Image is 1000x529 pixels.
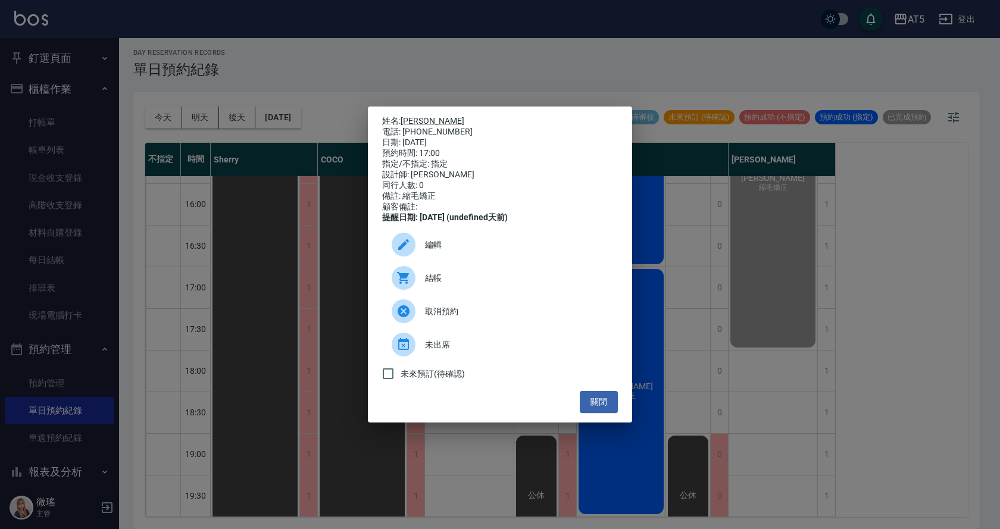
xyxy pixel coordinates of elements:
span: 取消預約 [425,305,608,318]
div: 編輯 [382,228,618,261]
div: 取消預約 [382,295,618,328]
div: 指定/不指定: 指定 [382,159,618,170]
div: 顧客備註: [382,202,618,212]
a: [PERSON_NAME] [401,116,464,126]
div: 日期: [DATE] [382,137,618,148]
button: 關閉 [580,391,618,413]
div: 電話: [PHONE_NUMBER] [382,127,618,137]
div: 設計師: [PERSON_NAME] [382,170,618,180]
div: 提醒日期: [DATE] (undefined天前) [382,212,618,223]
span: 編輯 [425,239,608,251]
span: 未來預訂(待確認) [401,368,465,380]
a: 結帳 [382,261,618,295]
div: 未出席 [382,328,618,361]
p: 姓名: [382,116,618,127]
span: 結帳 [425,272,608,284]
span: 未出席 [425,339,608,351]
div: 同行人數: 0 [382,180,618,191]
div: 備註: 縮毛矯正 [382,191,618,202]
div: 預約時間: 17:00 [382,148,618,159]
